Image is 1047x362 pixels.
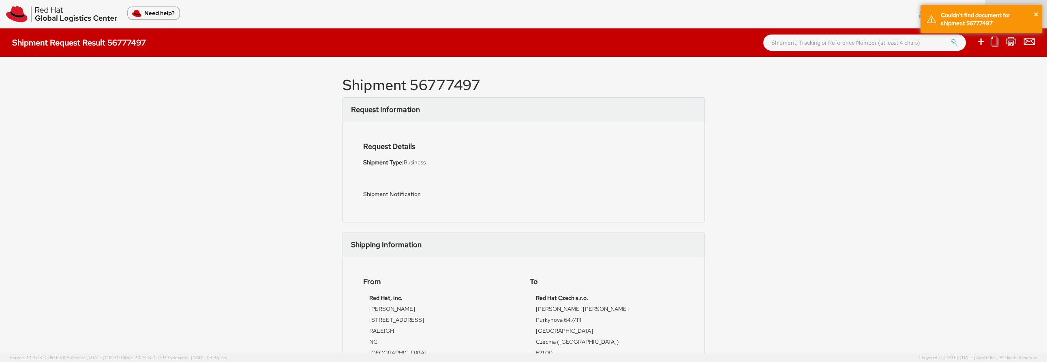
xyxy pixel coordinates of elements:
[343,77,705,93] h1: Shipment 56777497
[351,106,420,114] h3: Request Information
[536,327,678,338] td: [GEOGRAPHIC_DATA]
[369,327,512,338] td: RALEIGH
[369,305,512,316] td: [PERSON_NAME]
[369,338,512,349] td: NC
[536,294,588,302] strong: Red Hat Czech s.r.o.
[121,355,226,360] span: Client: 2025.18.0-71d3358
[363,278,518,286] h4: From
[363,158,518,167] li: Business
[536,305,678,316] td: [PERSON_NAME] [PERSON_NAME]
[530,278,684,286] h4: To
[175,355,226,360] span: master, [DATE] 09:46:25
[363,142,518,151] h4: Request Details
[12,38,146,47] h4: Shipment Request Result 56777497
[1034,9,1038,20] button: ×
[369,294,403,302] strong: Red Hat, Inc.
[6,6,117,22] img: rh-logistics-00dfa346123c4ec078e1.svg
[763,34,966,51] input: Shipment, Tracking or Reference Number (at least 4 chars)
[363,159,404,166] strong: Shipment Type:
[363,191,518,197] h5: Shipment Notification
[127,6,180,20] button: Need help?
[10,355,120,360] span: Server: 2025.18.0-d1e9a510831
[369,316,512,327] td: [STREET_ADDRESS]
[919,355,1037,361] span: Copyright © [DATE]-[DATE] Agistix Inc., All Rights Reserved
[536,316,678,327] td: Purkynova 647/111
[369,349,512,360] td: [GEOGRAPHIC_DATA]
[351,241,422,249] h3: Shipping Information
[73,355,120,360] span: master, [DATE] 11:12:30
[536,338,678,349] td: Czechia ([GEOGRAPHIC_DATA])
[941,11,1036,27] div: Couldn't find document for shipment 56777497
[536,349,678,360] td: 621 00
